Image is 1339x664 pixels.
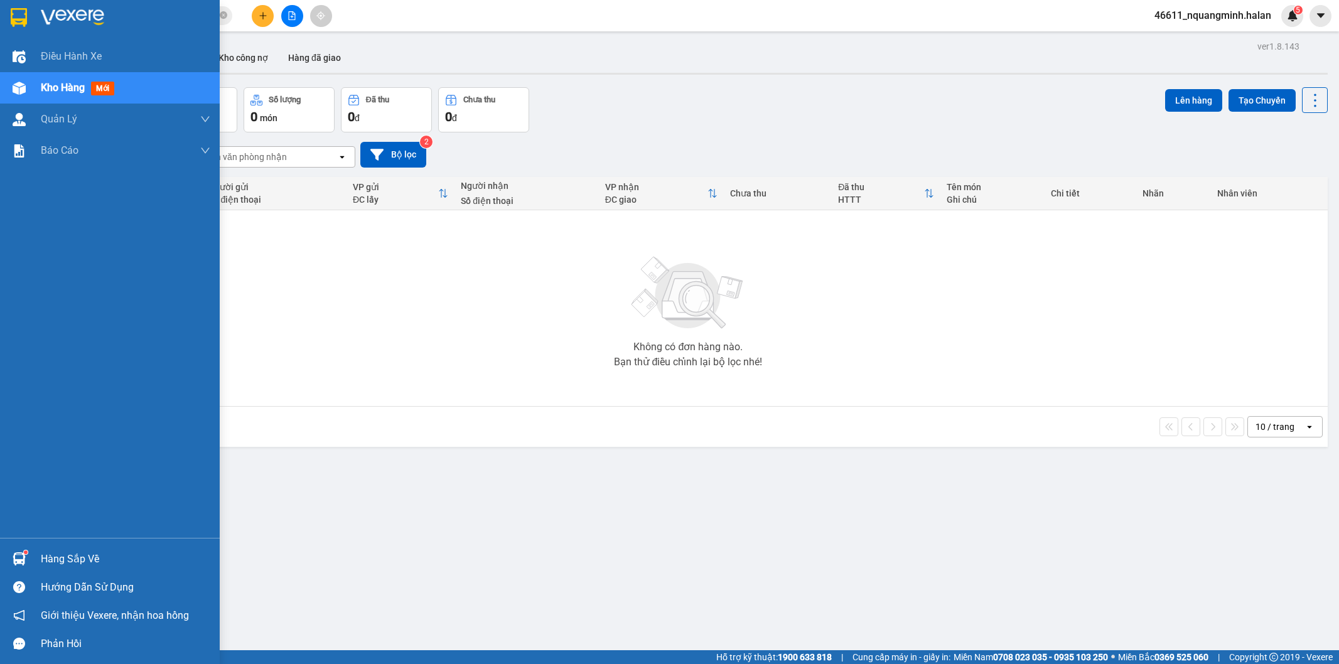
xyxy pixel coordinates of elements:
button: Hàng đã giao [278,43,351,73]
span: đ [355,113,360,123]
img: warehouse-icon [13,50,26,63]
button: Đã thu0đ [341,87,432,132]
button: Chưa thu0đ [438,87,529,132]
button: file-add [281,5,303,27]
img: warehouse-icon [13,82,26,95]
span: Hỗ trợ kỹ thuật: [716,650,832,664]
div: Phản hồi [41,635,210,653]
button: Tạo Chuyến [1229,89,1296,112]
sup: 1 [24,550,28,554]
div: HTTT [838,195,924,205]
sup: 2 [420,136,433,148]
div: Chưa thu [463,95,495,104]
img: warehouse-icon [13,113,26,126]
div: Chọn văn phòng nhận [200,151,287,163]
div: Chi tiết [1051,188,1130,198]
div: Hàng sắp về [41,550,210,569]
div: Nhãn [1143,188,1205,198]
button: Lên hàng [1165,89,1222,112]
span: notification [13,609,25,621]
svg: open [337,152,347,162]
span: 0 [250,109,257,124]
th: Toggle SortBy [347,177,454,210]
span: 5 [1296,6,1300,14]
strong: 0708 023 035 - 0935 103 250 [993,652,1108,662]
span: aim [316,11,325,20]
div: Không có đơn hàng nào. [633,342,743,352]
div: ĐC giao [605,195,707,205]
div: ver 1.8.143 [1257,40,1299,53]
span: Cung cấp máy in - giấy in: [852,650,950,664]
div: VP gửi [353,182,438,192]
img: icon-new-feature [1287,10,1298,21]
span: 46611_nquangminh.halan [1144,8,1281,23]
span: | [1218,650,1220,664]
span: down [200,114,210,124]
div: Số điện thoại [208,195,340,205]
span: Kho hàng [41,82,85,94]
span: 0 [348,109,355,124]
div: Số điện thoại [461,196,592,206]
th: Toggle SortBy [599,177,724,210]
div: ĐC lấy [353,195,438,205]
span: Giới thiệu Vexere, nhận hoa hồng [41,608,189,623]
span: Miền Bắc [1118,650,1208,664]
span: close-circle [220,10,227,22]
span: Báo cáo [41,142,78,158]
strong: 0369 525 060 [1154,652,1208,662]
span: message [13,638,25,650]
div: Số lượng [269,95,301,104]
span: ⚪️ [1111,655,1115,660]
span: 0 [445,109,452,124]
div: Ghi chú [947,195,1038,205]
button: Kho công nợ [208,43,278,73]
div: Tên món [947,182,1038,192]
div: Đã thu [366,95,389,104]
span: Điều hành xe [41,48,102,64]
span: down [200,146,210,156]
div: 10 / trang [1256,420,1294,433]
div: Chưa thu [730,188,825,198]
span: | [841,650,843,664]
span: Miền Nam [954,650,1108,664]
div: Bạn thử điều chỉnh lại bộ lọc nhé! [614,357,762,367]
div: VP nhận [605,182,707,192]
strong: 1900 633 818 [778,652,832,662]
div: Nhân viên [1217,188,1321,198]
th: Toggle SortBy [832,177,940,210]
div: Người nhận [461,181,592,191]
button: Số lượng0món [244,87,335,132]
sup: 5 [1294,6,1303,14]
span: đ [452,113,457,123]
button: aim [310,5,332,27]
span: caret-down [1315,10,1326,21]
span: close-circle [220,11,227,19]
button: plus [252,5,274,27]
span: mới [91,82,114,95]
button: caret-down [1309,5,1331,27]
svg: open [1304,422,1315,432]
span: copyright [1269,653,1278,661]
img: solution-icon [13,144,26,158]
img: warehouse-icon [13,552,26,565]
span: Quản Lý [41,111,77,127]
span: question-circle [13,581,25,593]
div: Hướng dẫn sử dụng [41,578,210,597]
span: plus [259,11,267,20]
button: Bộ lọc [360,142,426,168]
span: file-add [288,11,296,20]
span: món [260,113,277,123]
div: Người gửi [208,182,340,192]
div: Đã thu [838,182,924,192]
img: logo-vxr [11,8,27,27]
img: svg+xml;base64,PHN2ZyBjbGFzcz0ibGlzdC1wbHVnX19zdmciIHhtbG5zPSJodHRwOi8vd3d3LnczLm9yZy8yMDAwL3N2Zy... [625,249,751,337]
